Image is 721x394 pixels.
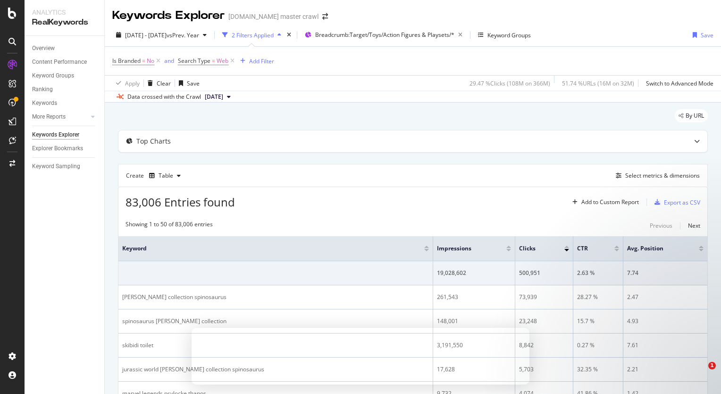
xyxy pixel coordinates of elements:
[577,293,620,301] div: 28.27 %
[469,79,550,87] div: 29.47 % Clicks ( 108M on 366M )
[125,79,140,87] div: Apply
[437,269,511,277] div: 19,028,602
[32,8,97,17] div: Analytics
[32,162,80,171] div: Keyword Sampling
[32,112,66,122] div: More Reports
[32,71,74,81] div: Keyword Groups
[167,31,199,39] span: vs Prev. Year
[205,93,223,101] span: 2025 Sep. 22nd
[232,31,274,39] div: 2 Filters Applied
[519,269,569,277] div: 500,951
[249,57,274,65] div: Add Filter
[32,130,79,140] div: Keywords Explorer
[126,168,184,183] div: Create
[519,244,550,253] span: Clicks
[32,57,98,67] a: Content Performance
[125,31,167,39] span: [DATE] - [DATE]
[127,93,201,101] div: Data crossed with the Crawl
[217,54,228,68] span: Web
[688,222,700,230] div: Next
[159,173,173,179] div: Table
[145,168,184,183] button: Table
[122,341,429,350] div: skibidi toilet
[142,57,145,65] span: =
[218,27,285,43] button: 2 Filters Applied
[126,220,213,231] div: Showing 1 to 50 of 83,006 entries
[147,54,154,68] span: No
[157,79,171,87] div: Clear
[32,43,55,53] div: Overview
[562,79,634,87] div: 51.74 % URLs ( 16M on 32M )
[32,85,98,94] a: Ranking
[577,365,620,374] div: 32.35 %
[122,293,429,301] div: [PERSON_NAME] collection spinosaurus
[32,43,98,53] a: Overview
[650,222,672,230] div: Previous
[437,244,492,253] span: Impressions
[136,137,171,146] div: Top Charts
[627,244,685,253] span: Avg. Position
[701,31,713,39] div: Save
[627,365,704,374] div: 2.21
[228,12,319,21] div: [DOMAIN_NAME] master crawl
[301,27,466,43] button: Breadcrumb:Target/Toys/Action Figures & Playsets/*
[474,27,535,43] button: Keyword Groups
[689,27,713,43] button: Save
[322,13,328,20] div: arrow-right-arrow-left
[675,109,708,122] div: legacy label
[212,57,215,65] span: =
[126,194,235,210] span: 83,006 Entries found
[519,317,569,325] div: 23,248
[112,57,141,65] span: Is Branded
[201,91,235,103] button: [DATE]
[32,85,53,94] div: Ranking
[32,112,88,122] a: More Reports
[144,76,171,91] button: Clear
[178,57,210,65] span: Search Type
[487,31,531,39] div: Keyword Groups
[32,162,98,171] a: Keyword Sampling
[651,195,700,210] button: Export as CSV
[187,79,200,87] div: Save
[122,317,429,325] div: spinosaurus [PERSON_NAME] collection
[32,130,98,140] a: Keywords Explorer
[175,76,200,91] button: Save
[285,30,293,40] div: times
[627,293,704,301] div: 2.47
[32,98,98,108] a: Keywords
[437,317,511,325] div: 148,001
[577,269,620,277] div: 2.63 %
[164,56,174,65] button: and
[519,365,569,374] div: 5,703
[32,144,98,154] a: Explorer Bookmarks
[32,17,97,28] div: RealKeywords
[577,244,601,253] span: CTR
[664,198,700,206] div: Export as CSV
[437,293,511,301] div: 261,543
[569,195,639,210] button: Add to Custom Report
[32,98,57,108] div: Keywords
[708,362,716,369] span: 1
[612,170,700,181] button: Select metrics & dimensions
[315,31,454,39] span: Breadcrumb: Target/Toys/Action Figures & Playsets/*
[32,57,87,67] div: Content Performance
[650,220,672,231] button: Previous
[642,76,713,91] button: Switch to Advanced Mode
[164,57,174,65] div: and
[32,144,83,154] div: Explorer Bookmarks
[236,55,274,67] button: Add Filter
[122,244,410,253] span: Keyword
[646,79,713,87] div: Switch to Advanced Mode
[686,113,704,119] span: By URL
[689,362,712,385] iframe: Intercom live chat
[112,76,140,91] button: Apply
[122,365,429,374] div: jurassic world [PERSON_NAME] collection spinosaurus
[112,27,210,43] button: [DATE] - [DATE]vsPrev. Year
[581,199,639,205] div: Add to Custom Report
[519,293,569,301] div: 73,939
[32,71,98,81] a: Keyword Groups
[688,220,700,231] button: Next
[625,171,700,180] div: Select metrics & dimensions
[627,269,704,277] div: 7.74
[192,328,529,385] iframe: Survey by Laura from Botify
